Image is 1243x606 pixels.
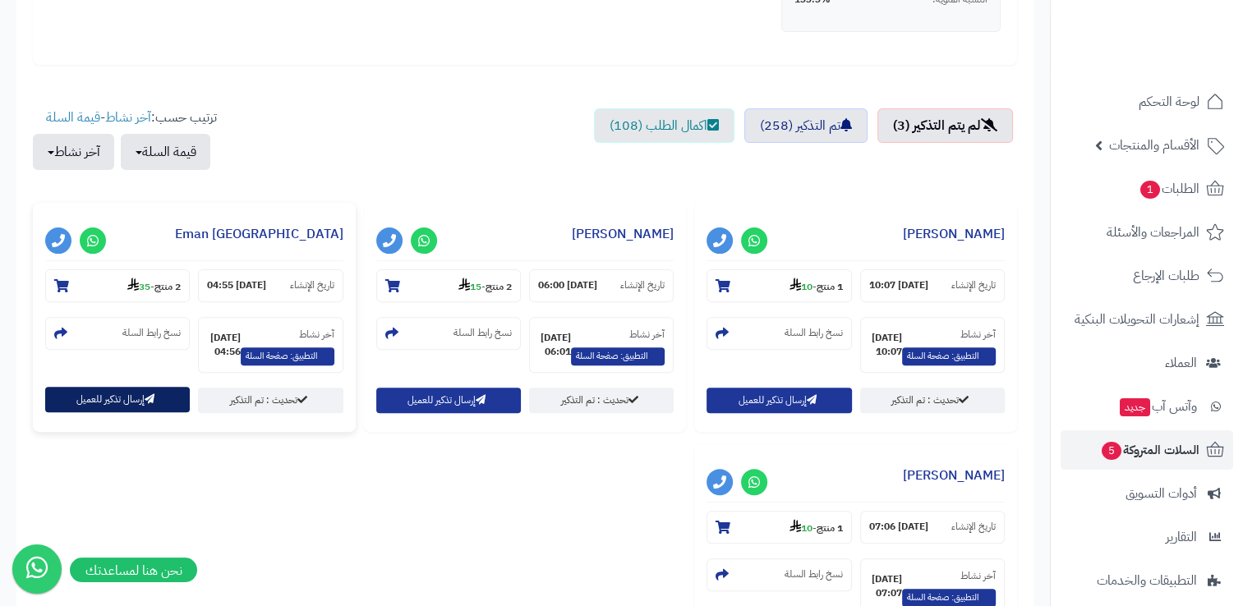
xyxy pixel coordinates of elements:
[572,224,674,244] a: [PERSON_NAME]
[1139,90,1199,113] span: لوحة التحكم
[785,326,843,340] small: نسخ رابط السلة
[127,279,150,294] strong: 35
[1165,351,1197,374] span: العملاء
[299,327,334,342] small: آخر نشاط
[707,317,851,350] section: نسخ رابط السلة
[1061,343,1233,383] a: العملاء
[1166,526,1197,549] span: التقارير
[1061,256,1233,296] a: طلبات الإرجاع
[241,347,334,365] span: التطبيق: صفحة السلة
[1061,300,1233,339] a: إشعارات التحويلات البنكية
[707,269,851,302] section: 1 منتج-10
[175,224,343,244] a: Eman [GEOGRAPHIC_DATA]
[1061,517,1233,557] a: التقارير
[817,521,843,535] strong: 1 منتج
[790,278,843,294] small: -
[376,317,521,350] section: نسخ رابط السلة
[1139,177,1199,200] span: الطلبات
[744,108,868,143] a: تم التذكير (258)
[1118,395,1197,418] span: وآتس آب
[877,108,1013,143] a: لم يتم التذكير (3)
[127,278,181,294] small: -
[458,279,481,294] strong: 15
[1131,44,1227,79] img: logo-2.png
[817,279,843,294] strong: 1 منتج
[620,278,665,292] small: تاريخ الإنشاء
[198,388,343,413] a: تحديث : تم التذكير
[1061,474,1233,513] a: أدوات التسويق
[960,568,996,583] small: آخر نشاط
[869,572,902,600] strong: [DATE] 07:07
[951,520,996,534] small: تاريخ الإنشاء
[33,108,217,170] ul: ترتيب حسب: -
[785,567,843,581] small: نسخ رابط السلة
[902,347,996,365] span: التطبيق: صفحة السلة
[290,278,334,292] small: تاريخ الإنشاء
[629,327,665,342] small: آخر نشاط
[903,224,1005,244] a: [PERSON_NAME]
[45,317,190,350] section: نسخ رابط السلة
[207,278,266,292] strong: [DATE] 04:55
[1075,308,1199,331] span: إشعارات التحويلات البنكية
[538,278,597,292] strong: [DATE] 06:00
[1133,264,1199,287] span: طلبات الإرجاع
[707,388,851,413] button: إرسال تذكير للعميل
[486,279,512,294] strong: 2 منتج
[594,108,734,143] a: اكمال الطلب (108)
[1061,387,1233,426] a: وآتس آبجديد
[1120,398,1150,416] span: جديد
[122,326,181,340] small: نسخ رابط السلة
[951,278,996,292] small: تاريخ الإنشاء
[1100,438,1199,461] span: السلات المتروكة
[869,520,928,534] strong: [DATE] 07:06
[1126,482,1197,505] span: أدوات التسويق
[529,388,674,413] a: تحديث : تم التذكير
[207,331,240,359] strong: [DATE] 04:56
[1102,442,1121,460] span: 5
[1061,561,1233,600] a: التطبيقات والخدمات
[1107,221,1199,244] span: المراجعات والأسئلة
[790,519,843,535] small: -
[1061,82,1233,122] a: لوحة التحكم
[790,521,813,535] strong: 10
[376,269,521,302] section: 2 منتج-15
[538,331,571,359] strong: [DATE] 06:01
[458,278,512,294] small: -
[154,279,181,294] strong: 2 منتج
[1061,169,1233,209] a: الطلبات1
[1061,213,1233,252] a: المراجعات والأسئلة
[571,347,665,365] span: التطبيق: صفحة السلة
[1109,134,1199,157] span: الأقسام والمنتجات
[790,279,813,294] strong: 10
[45,269,190,302] section: 2 منتج-35
[453,326,512,340] small: نسخ رابط السلة
[33,134,114,170] button: آخر نشاط
[376,388,521,413] button: إرسال تذكير للعميل
[869,331,902,359] strong: [DATE] 10:07
[903,466,1005,485] a: [PERSON_NAME]
[1061,430,1233,470] a: السلات المتروكة5
[105,108,151,127] a: آخر نشاط
[121,134,210,170] button: قيمة السلة
[45,387,190,412] button: إرسال تذكير للعميل
[960,327,996,342] small: آخر نشاط
[1097,569,1197,592] span: التطبيقات والخدمات
[869,278,928,292] strong: [DATE] 10:07
[46,108,100,127] a: قيمة السلة
[860,388,1005,413] a: تحديث : تم التذكير
[707,558,851,591] section: نسخ رابط السلة
[1140,181,1160,199] span: 1
[707,511,851,544] section: 1 منتج-10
